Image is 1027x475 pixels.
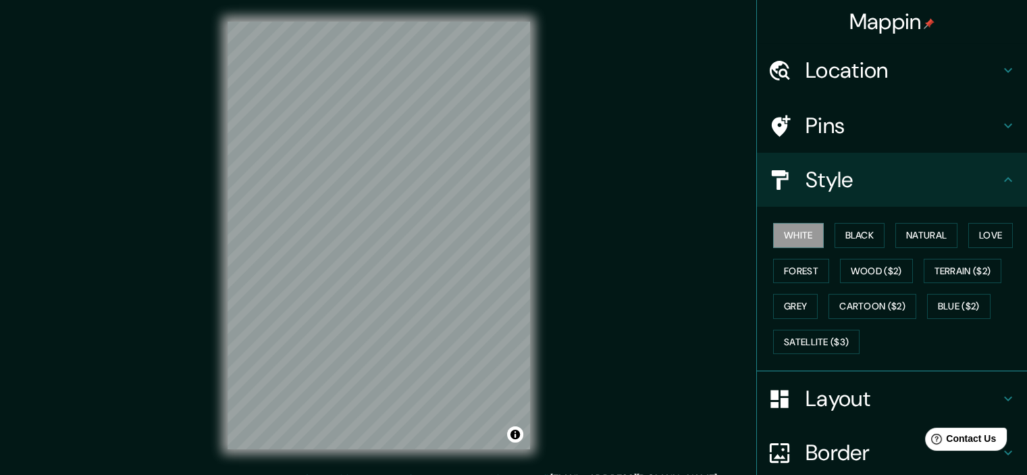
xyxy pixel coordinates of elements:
[835,223,885,248] button: Black
[840,259,913,284] button: Wood ($2)
[806,166,1000,193] h4: Style
[924,18,934,29] img: pin-icon.png
[806,112,1000,139] h4: Pins
[773,259,829,284] button: Forest
[773,330,860,355] button: Satellite ($3)
[757,372,1027,426] div: Layout
[228,22,530,449] canvas: Map
[806,439,1000,466] h4: Border
[773,223,824,248] button: White
[907,422,1012,460] iframe: Help widget launcher
[927,294,991,319] button: Blue ($2)
[757,43,1027,97] div: Location
[806,57,1000,84] h4: Location
[849,8,935,35] h4: Mappin
[968,223,1013,248] button: Love
[773,294,818,319] button: Grey
[895,223,957,248] button: Natural
[806,385,1000,412] h4: Layout
[757,99,1027,153] div: Pins
[757,153,1027,207] div: Style
[924,259,1002,284] button: Terrain ($2)
[828,294,916,319] button: Cartoon ($2)
[507,426,523,443] button: Toggle attribution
